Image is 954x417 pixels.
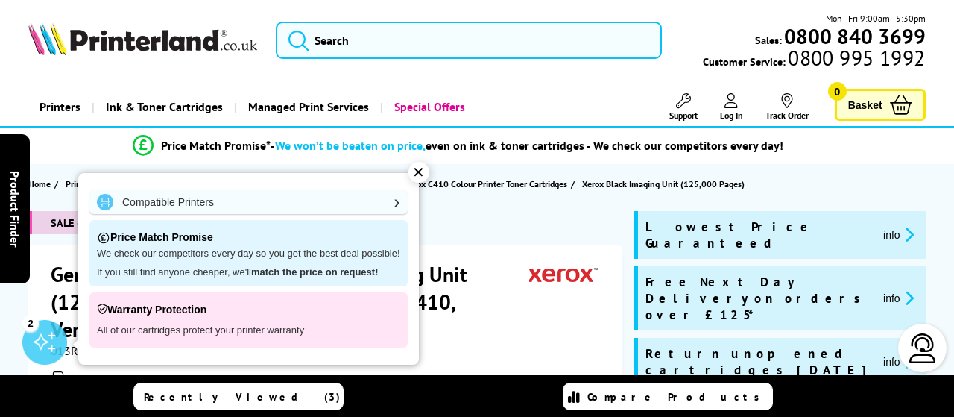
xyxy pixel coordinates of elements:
[563,383,773,410] a: Compare Products
[908,333,938,363] img: user-headset-light.svg
[404,176,571,192] a: Xerox C410 Colour Printer Toner Cartridges
[582,176,745,192] span: Xerox Black Imaging Unit (125,000 Pages)
[97,300,400,320] p: Warranty Protection
[645,219,872,251] span: Lowest Price Guaranteed
[835,89,926,121] a: Basket 0
[582,176,748,192] a: Xerox Black Imaging Unit (125,000 Pages)
[28,176,51,192] span: Home
[97,266,400,279] p: If you still find anyone cheaper, we'll
[828,82,847,101] span: 0
[784,22,926,50] b: 0800 840 3699
[720,110,743,121] span: Log In
[380,88,476,126] a: Special Offers
[28,22,257,57] a: Printerland Logo
[7,170,22,247] span: Product Finder
[765,93,809,121] a: Track Order
[28,176,54,192] a: Home
[161,138,271,153] span: Price Match Promise*
[106,88,223,126] span: Ink & Toner Cartridges
[879,353,918,370] button: promo-description
[782,29,926,43] a: 0800 840 3699
[7,133,909,159] li: modal_Promise
[276,22,662,59] input: Search
[848,95,882,115] span: Basket
[97,320,400,340] p: All of our cartridges protect your printer warranty
[755,33,782,47] span: Sales:
[251,266,378,278] strong: match the price on request!
[144,390,341,404] span: Recently Viewed (3)
[97,228,400,248] p: Price Match Promise
[826,11,926,25] span: Mon - Fri 9:00am - 5:30pm
[133,383,344,410] a: Recently Viewed (3)
[97,248,400,260] p: We check our competitors every day so you get the best deal possible!
[587,390,768,404] span: Compare Products
[720,93,743,121] a: Log In
[89,190,408,214] a: Compatible Printers
[879,289,918,307] button: promo-description
[786,51,925,65] span: 0800 995 1992
[51,260,528,343] h1: Genuine Xerox 013R00700 Black Imaging Unit (125,000 Pages) for Xerox C320, C325, C410, VersaLink ...
[404,176,567,192] span: Xerox C410 Colour Printer Toner Cartridges
[275,138,426,153] span: We won’t be beaten on price,
[645,274,872,323] span: Free Next Day Delivery on orders over £125*
[92,88,234,126] a: Ink & Toner Cartridges
[69,372,224,385] button: Printers compatible with this item
[271,138,783,153] div: - even on ink & toner cartridges - We check our competitors every day!
[66,176,148,192] a: Printer Consumables
[669,110,698,121] span: Support
[703,51,925,69] span: Customer Service:
[234,88,380,126] a: Managed Print Services
[529,260,598,288] img: Xerox
[28,88,92,126] a: Printers
[408,162,429,183] div: ✕
[669,93,698,121] a: Support
[879,226,918,243] button: promo-description
[22,315,39,331] div: 2
[645,345,872,378] span: Return unopened cartridges [DATE]
[28,22,257,54] img: Printerland Logo
[66,176,145,192] span: Printer Consumables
